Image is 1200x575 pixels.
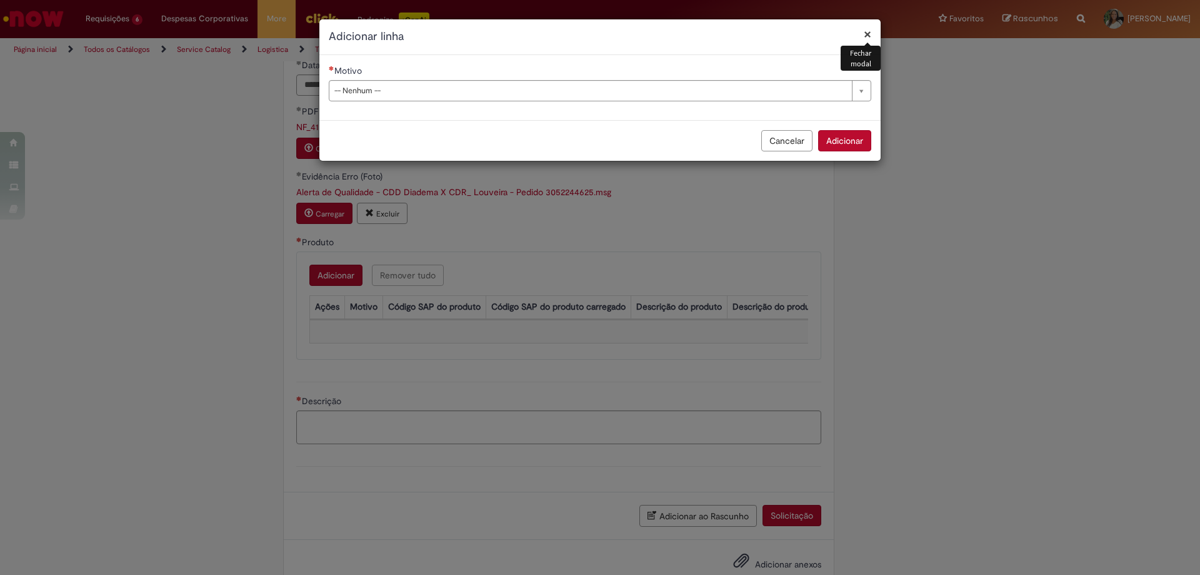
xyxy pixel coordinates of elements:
h2: Adicionar linha [329,29,871,45]
span: Motivo [334,65,364,76]
div: Fechar modal [841,46,881,71]
button: Cancelar [761,130,812,151]
button: Fechar modal [864,28,871,41]
span: -- Nenhum -- [334,81,846,101]
span: Necessários [329,66,334,71]
button: Adicionar [818,130,871,151]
